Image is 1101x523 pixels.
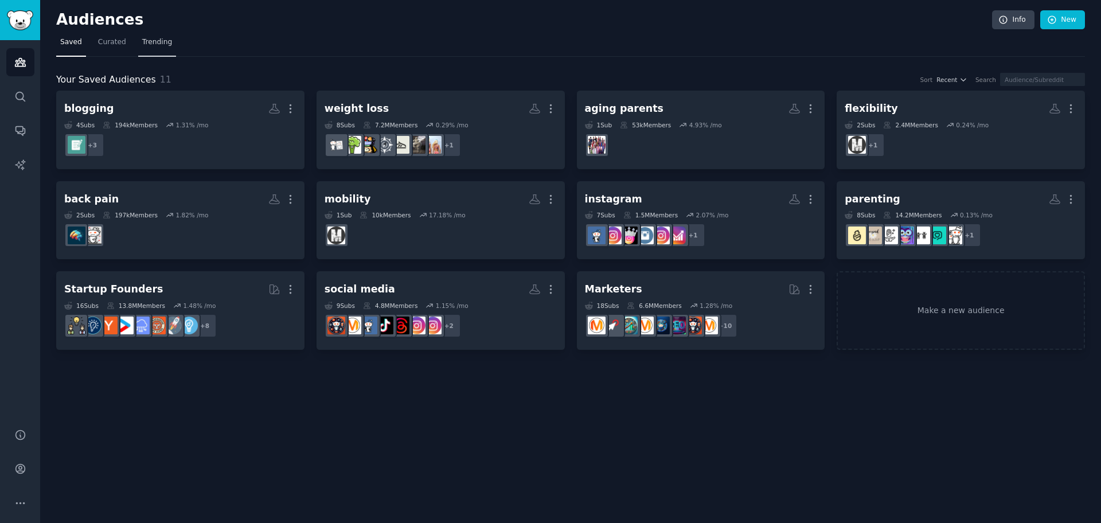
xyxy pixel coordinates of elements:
[325,302,355,310] div: 9 Sub s
[68,227,85,244] img: backpain
[56,181,304,260] a: back pain2Subs197kMembers1.82% /moChronicPainbackpain
[424,317,442,334] img: instagramTalk
[585,211,615,219] div: 7 Sub s
[577,181,825,260] a: instagram7Subs1.5MMembers2.07% /mo+1InstagramGrowthTipsinstagramTalkinstagramfollowersInstagramQu...
[98,37,126,48] span: Curated
[60,37,82,48] span: Saved
[588,227,606,244] img: Instagram
[880,227,898,244] img: AttachmentParenting
[132,317,150,334] img: SaaS
[360,317,377,334] img: Instagram
[64,302,99,310] div: 16 Sub s
[684,317,702,334] img: socialmedia
[64,282,163,296] div: Startup Founders
[845,102,897,116] div: flexibility
[620,121,671,129] div: 53k Members
[585,121,612,129] div: 1 Sub
[437,133,461,157] div: + 1
[325,102,389,116] div: weight loss
[325,211,352,219] div: 1 Sub
[325,192,371,206] div: mobility
[837,91,1085,169] a: flexibility2Subs2.4MMembers0.24% /mo+1MobilityTraining
[392,317,409,334] img: ThreadsApp
[64,192,119,206] div: back pain
[80,133,104,157] div: + 3
[327,227,345,244] img: MobilityTraining
[700,302,732,310] div: 1.28 % /mo
[861,133,885,157] div: + 1
[944,227,962,244] img: daddit
[103,121,158,129] div: 194k Members
[627,302,681,310] div: 6.6M Members
[107,302,165,310] div: 13.8M Members
[623,211,678,219] div: 1.5M Members
[864,227,882,244] img: beyondthebump
[317,91,565,169] a: weight loss8Subs7.2MMembers0.29% /mo+1PetiteFitnessSuperMorbidlyObeseWeightlosstechniquesloseweig...
[183,302,216,310] div: 1.48 % /mo
[148,317,166,334] img: EntrepreneurRideAlong
[837,271,1085,350] a: Make a new audience
[138,33,176,57] a: Trending
[1040,10,1085,30] a: New
[84,317,101,334] img: Entrepreneurship
[175,121,208,129] div: 1.31 % /mo
[68,317,85,334] img: growmybusiness
[392,136,409,154] img: Weightlosstechniques
[577,271,825,350] a: Marketers18Subs6.6MMembers1.28% /mo+10marketingsocialmediaSEOdigital_marketingadvertisingAffiliat...
[956,121,989,129] div: 0.24 % /mo
[436,121,468,129] div: 0.29 % /mo
[936,76,957,84] span: Recent
[585,192,642,206] div: instagram
[325,121,355,129] div: 8 Sub s
[56,73,156,87] span: Your Saved Audiences
[193,314,217,338] div: + 8
[928,227,946,244] img: Mommit
[920,76,933,84] div: Sort
[636,227,654,244] img: instagramfollowers
[845,192,900,206] div: parenting
[436,302,468,310] div: 1.15 % /mo
[652,227,670,244] img: instagramTalk
[992,10,1034,30] a: Info
[363,302,417,310] div: 4.8M Members
[84,227,101,244] img: ChronicPain
[317,271,565,350] a: social media9Subs4.8MMembers1.15% /mo+2instagramTalkInstagramMarketingThreadsAppTikTokInstagramDi...
[56,33,86,57] a: Saved
[64,121,95,129] div: 4 Sub s
[376,136,393,154] img: loseweight
[343,136,361,154] img: WeightLossFoods
[103,211,158,219] div: 197k Members
[7,10,33,30] img: GummySearch logo
[56,271,304,350] a: Startup Founders16Subs13.8MMembers1.48% /mo+8EntrepreneurstartupsEntrepreneurRideAlongSaaSstartup...
[960,211,993,219] div: 0.13 % /mo
[604,227,622,244] img: InstagramMarketing
[585,282,642,296] div: Marketers
[1000,73,1085,86] input: Audience/Subreddit
[588,136,606,154] img: AgingParents
[936,76,967,84] button: Recent
[975,76,996,84] div: Search
[636,317,654,334] img: advertising
[56,91,304,169] a: blogging4Subs194kMembers1.31% /mo+3BloggingBusiness
[668,227,686,244] img: InstagramGrowthTips
[577,91,825,169] a: aging parents1Sub53kMembers4.93% /moAgingParents
[408,317,425,334] img: InstagramMarketing
[68,136,85,154] img: BloggingBusiness
[376,317,393,334] img: TikTok
[585,102,664,116] div: aging parents
[160,74,171,85] span: 11
[588,317,606,334] img: DigitalMarketing
[437,314,461,338] div: + 2
[164,317,182,334] img: startups
[912,227,930,244] img: toddlers
[424,136,442,154] img: PetiteFitness
[896,227,914,244] img: ScienceBasedParenting
[713,314,737,338] div: + 10
[848,136,866,154] img: MobilityTraining
[689,121,722,129] div: 4.93 % /mo
[585,302,619,310] div: 18 Sub s
[360,136,377,154] img: CICO
[327,136,345,154] img: loseit
[100,317,118,334] img: ycombinator
[700,317,718,334] img: marketing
